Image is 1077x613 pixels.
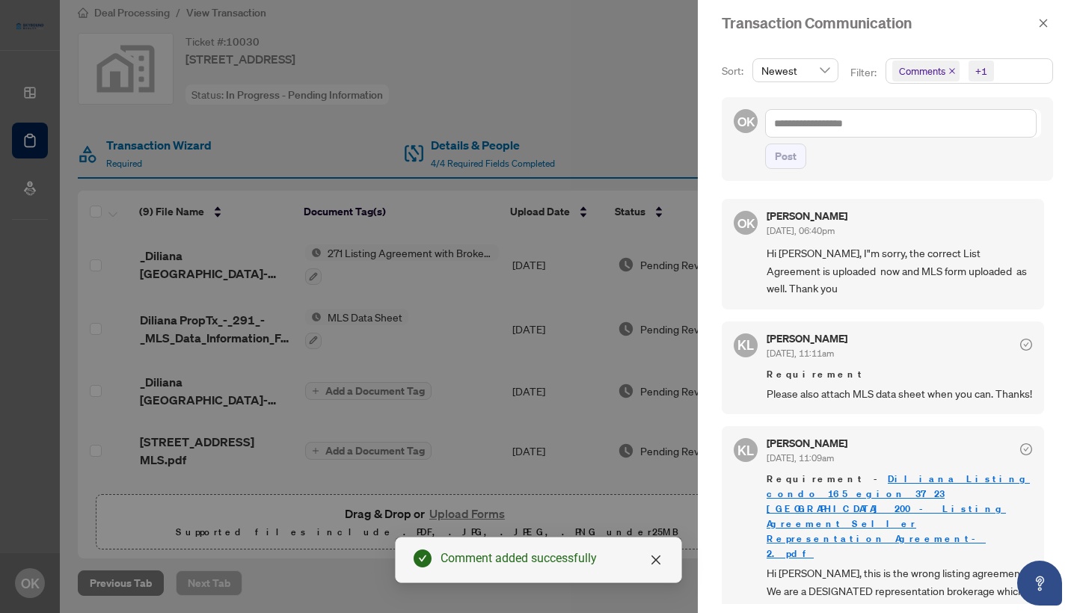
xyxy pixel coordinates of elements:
h5: [PERSON_NAME] [767,438,847,449]
span: KL [737,440,754,460]
span: Requirement - [767,472,1032,561]
span: check-circle [414,549,432,567]
p: Filter: [850,64,879,81]
button: Open asap [1017,561,1062,606]
a: Diliana Listing condo 165 egion 3723 [GEOGRAPHIC_DATA] 200 - Listing Agreement Seller Representat... [767,472,1030,560]
span: Newest [761,59,829,81]
span: [DATE], 06:40pm [767,225,835,236]
div: Transaction Communication [722,12,1034,34]
button: Post [765,144,806,169]
span: OK [737,213,755,233]
div: Comment added successfully [441,549,663,567]
span: close [1038,18,1049,28]
span: KL [737,334,754,355]
a: Close [648,552,664,568]
span: [DATE], 11:09am [767,452,834,463]
span: close [948,67,956,75]
h5: [PERSON_NAME] [767,211,847,221]
span: close [650,554,662,566]
span: Hi [PERSON_NAME], I"m sorry, the correct List Agreement is uploaded now and MLS form uploaded as ... [767,244,1032,297]
span: [DATE], 11:11am [767,348,834,359]
span: Comments [892,61,960,81]
div: +1 [975,64,987,78]
span: check-circle [1020,443,1032,455]
span: check-circle [1020,339,1032,351]
span: Comments [899,64,945,78]
p: Sort: [722,63,746,79]
span: OK [737,111,755,132]
span: Please also attach MLS data sheet when you can. Thanks! [767,385,1032,402]
h5: [PERSON_NAME] [767,333,847,344]
span: Requirement [767,367,1032,382]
